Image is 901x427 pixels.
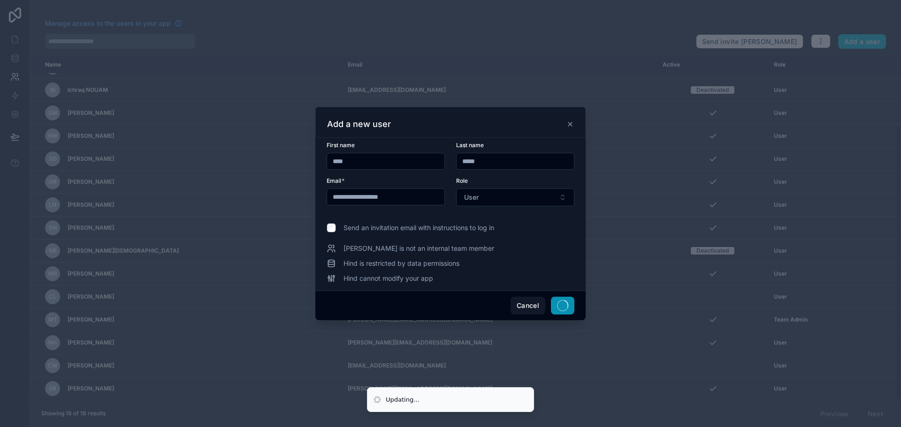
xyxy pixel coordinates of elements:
input: Send an invitation email with instructions to log in [327,223,336,232]
span: Email [327,177,341,184]
span: Send an invitation email with instructions to log in [344,223,494,232]
span: User [464,193,479,202]
span: Hind cannot modify your app [344,274,433,283]
span: Hind is restricted by data permissions [344,259,459,268]
span: Role [456,177,468,184]
span: First name [327,142,355,149]
button: Select Button [456,188,574,206]
div: Updating... [386,395,420,405]
span: Last name [456,142,484,149]
button: Cancel [511,297,545,315]
h3: Add a new user [327,119,391,130]
span: [PERSON_NAME] is not an internal team member [344,244,494,253]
